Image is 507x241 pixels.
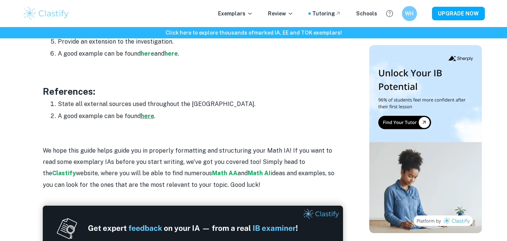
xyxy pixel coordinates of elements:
[383,7,396,20] button: Help and Feedback
[218,9,253,18] p: Exemplars
[356,9,377,18] a: Schools
[402,6,417,21] button: WH
[2,29,505,37] h6: Click here to explore thousands of marked IA, EE and TOK exemplars !
[58,48,343,60] li: A good example can be found and .
[141,112,154,120] a: here
[248,170,271,177] a: Math AI
[141,50,154,57] a: here
[369,45,482,233] img: Thumbnail
[212,170,238,177] a: Math AA
[23,6,70,21] img: Clastify logo
[58,98,343,110] li: State all external sources used throughout the [GEOGRAPHIC_DATA].
[432,7,485,20] button: UPGRADE NOW
[405,9,414,18] h6: WH
[312,9,341,18] a: Tutoring
[58,36,343,48] li: Provide an extension to the investigation.
[43,85,343,98] h3: References:
[58,110,343,122] li: A good example can be found .
[164,50,178,57] a: here
[268,9,293,18] p: Review
[52,170,76,177] a: Clastify
[43,145,343,191] p: We hope this guide helps guide you in properly formatting and structuring your Math IA! If you wa...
